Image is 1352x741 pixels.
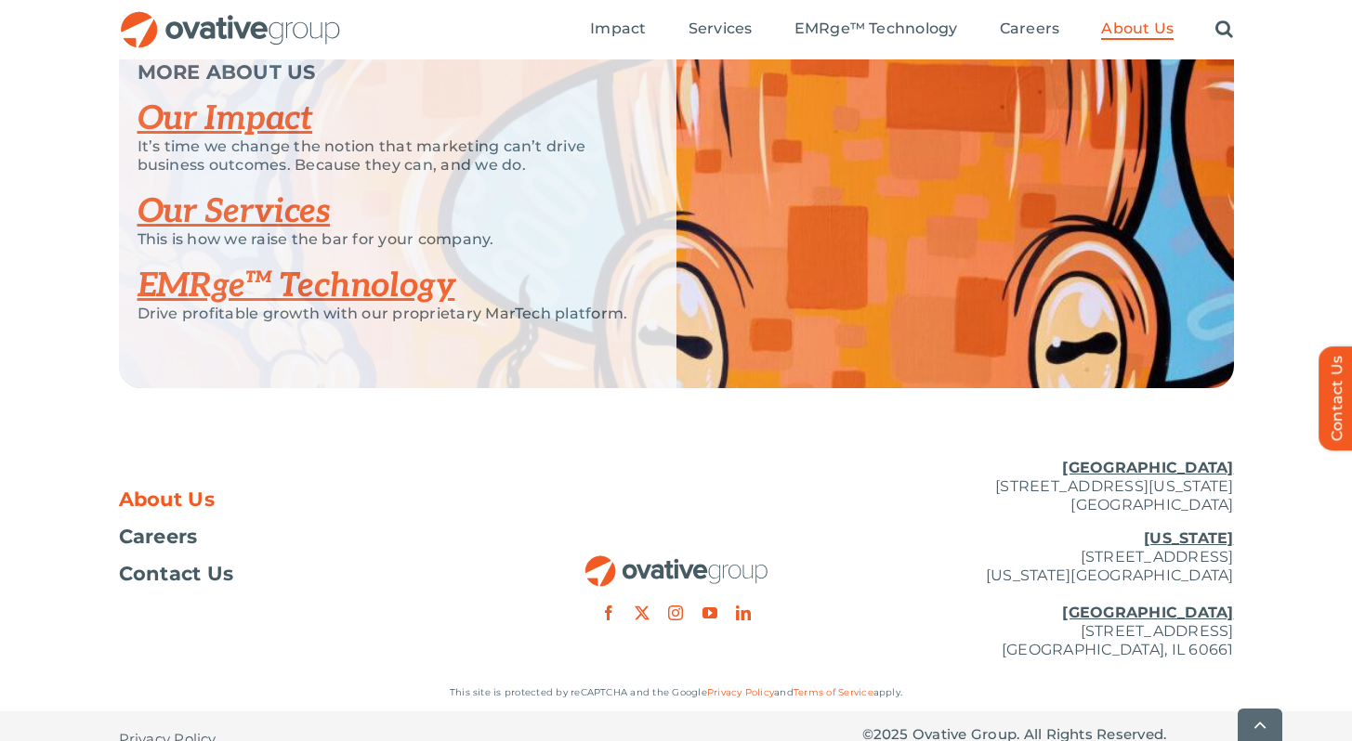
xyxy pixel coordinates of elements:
a: instagram [668,605,683,620]
a: EMRge™ Technology [794,19,958,40]
p: This site is protected by reCAPTCHA and the Google and apply. [119,683,1234,702]
p: It’s time we change the notion that marketing can’t drive business outcomes. Because they can, an... [138,137,630,175]
nav: Footer Menu [119,490,491,583]
a: Terms of Service [794,686,873,698]
p: This is how we raise the bar for your company. [138,230,630,249]
span: About Us [119,490,216,509]
u: [GEOGRAPHIC_DATA] [1062,459,1233,476]
a: Services [689,19,753,40]
a: linkedin [736,605,751,620]
p: MORE ABOUT US [138,63,630,82]
u: [US_STATE] [1144,529,1233,547]
p: Drive profitable growth with our proprietary MarTech platform. [138,305,630,323]
span: About Us [1101,19,1174,38]
a: Careers [1000,19,1060,40]
p: [STREET_ADDRESS][US_STATE] [GEOGRAPHIC_DATA] [862,459,1234,514]
a: Our Impact [138,98,313,139]
span: Impact [590,19,646,38]
a: facebook [601,605,616,620]
a: Privacy Policy [707,686,774,698]
a: Search [1215,19,1233,40]
a: Contact Us [119,565,491,583]
span: Careers [119,527,198,546]
a: Our Services [138,191,331,232]
u: [GEOGRAPHIC_DATA] [1062,604,1233,621]
a: About Us [119,490,491,509]
a: OG_Full_horizontal_RGB [119,9,342,27]
a: twitter [635,605,650,620]
a: youtube [702,605,717,620]
a: EMRge™ Technology [138,266,455,306]
a: Careers [119,527,491,546]
span: Services [689,19,753,38]
span: EMRge™ Technology [794,19,958,38]
a: Impact [590,19,646,40]
a: OG_Full_horizontal_RGB [584,553,769,571]
span: Careers [1000,19,1060,38]
span: Contact Us [119,565,234,583]
p: [STREET_ADDRESS] [US_STATE][GEOGRAPHIC_DATA] [STREET_ADDRESS] [GEOGRAPHIC_DATA], IL 60661 [862,529,1234,659]
a: About Us [1101,19,1174,40]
